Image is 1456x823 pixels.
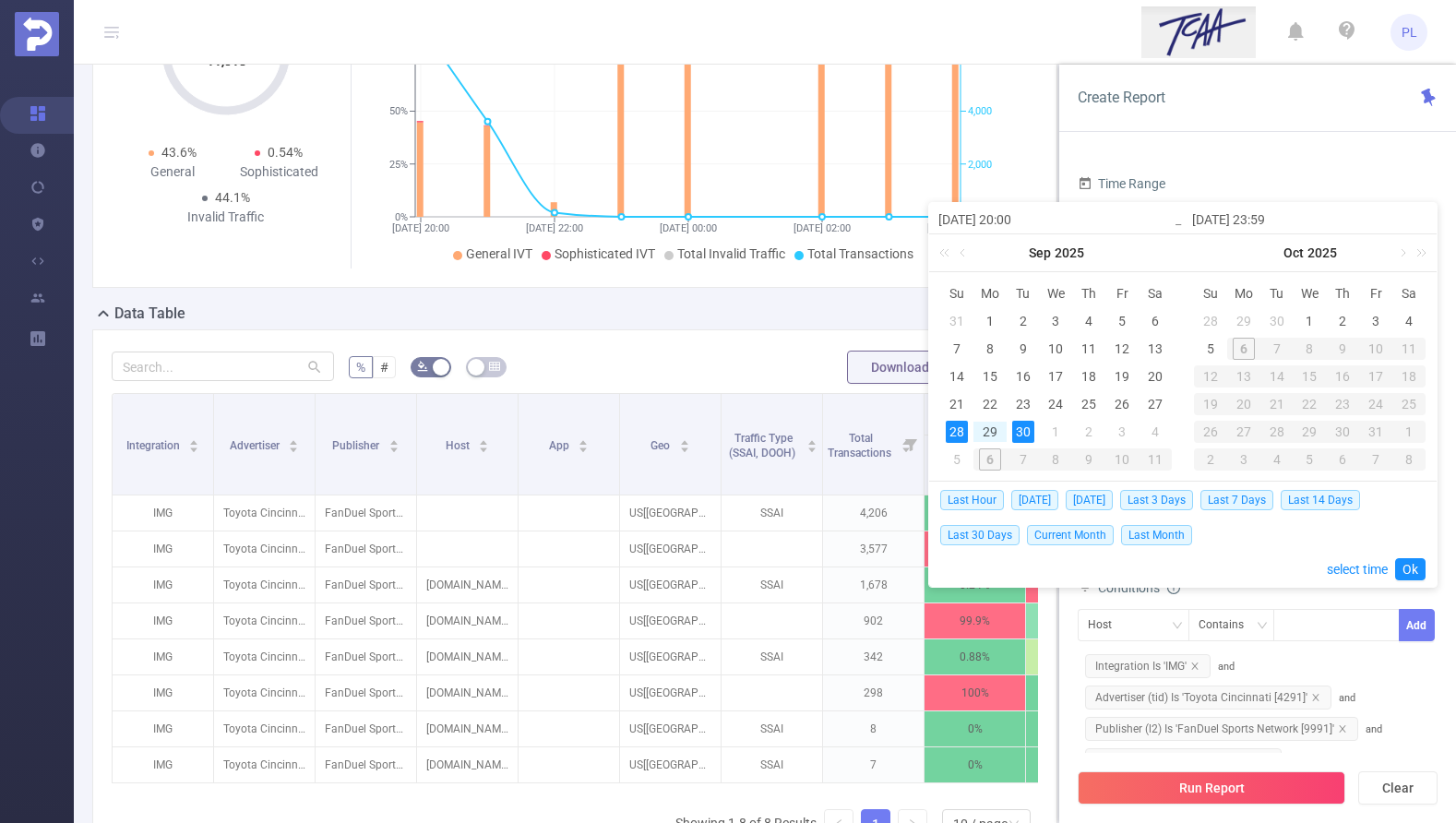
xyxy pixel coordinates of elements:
[1359,418,1392,446] td: October 31, 2025
[979,365,1001,388] div: 15
[1105,307,1139,335] td: September 5, 2025
[1260,285,1294,302] span: Tu
[806,437,818,448] div: Sort
[807,437,818,443] i: icon: caret-up
[1227,363,1260,390] td: October 13, 2025
[940,285,973,302] span: Su
[925,531,1025,567] p: 99.7%
[288,437,299,448] div: Sort
[1007,448,1040,471] div: 7
[677,246,785,261] span: Total Invalid Traffic
[316,531,416,567] p: FanDuel Sports Network [9991]
[973,446,1007,473] td: October 6, 2025
[1078,771,1345,805] button: Run Report
[898,394,924,495] i: Filter menu
[1260,365,1294,388] div: 14
[1072,390,1105,418] td: September 25, 2025
[1260,280,1294,307] th: Tue
[1395,558,1426,580] a: Ok
[388,445,399,450] i: icon: caret-down
[1260,421,1294,443] div: 28
[620,531,721,567] p: US[[GEOGRAPHIC_DATA]]
[1326,307,1359,335] td: October 2, 2025
[1392,446,1426,473] td: November 8, 2025
[1260,448,1294,471] div: 4
[1078,89,1165,106] span: Create Report
[1139,285,1172,302] span: Sa
[1111,365,1133,388] div: 19
[1040,446,1073,473] td: October 8, 2025
[1007,418,1040,446] td: September 30, 2025
[1105,418,1139,446] td: October 3, 2025
[1007,363,1040,390] td: September 16, 2025
[1260,418,1294,446] td: October 28, 2025
[1294,390,1327,418] td: October 22, 2025
[1139,448,1172,471] div: 11
[1078,176,1165,191] span: Time Range
[968,106,992,118] tspan: 4,000
[1359,421,1392,443] div: 31
[1144,393,1166,415] div: 27
[578,437,589,448] div: Sort
[946,338,968,360] div: 7
[1260,307,1294,335] td: September 30, 2025
[1199,610,1257,640] div: Contains
[1078,421,1100,443] div: 2
[1257,620,1268,633] i: icon: down
[417,361,428,372] i: icon: bg-colors
[1281,490,1360,510] span: Last 14 Days
[214,495,315,531] p: Toyota Cincinnati [4291]
[1078,393,1100,415] div: 25
[1227,448,1260,471] div: 3
[1072,448,1105,471] div: 9
[1326,446,1359,473] td: November 6, 2025
[1121,525,1192,545] span: Last Month
[1359,446,1392,473] td: November 7, 2025
[1227,418,1260,446] td: October 27, 2025
[289,437,299,443] i: icon: caret-up
[1294,285,1327,302] span: We
[973,307,1007,335] td: September 1, 2025
[1398,310,1420,332] div: 4
[1040,335,1073,363] td: September 10, 2025
[650,439,673,452] span: Geo
[1327,552,1388,587] a: select time
[1194,285,1227,302] span: Su
[1326,421,1359,443] div: 30
[1306,234,1339,271] a: 2025
[1359,338,1392,360] div: 10
[936,234,960,271] a: Last year (Control + left)
[1260,393,1294,415] div: 21
[1359,448,1392,471] div: 7
[1012,338,1034,360] div: 9
[1294,363,1327,390] td: October 15, 2025
[1227,285,1260,302] span: Mo
[729,432,798,459] span: Traffic Type (SSAI, DOOH)
[1200,490,1273,510] span: Last 7 Days
[1139,335,1172,363] td: September 13, 2025
[1227,446,1260,473] td: November 3, 2025
[973,448,1007,471] div: 6
[660,222,717,234] tspan: [DATE] 00:00
[823,495,924,531] p: 4,206
[1326,285,1359,302] span: Th
[823,531,924,567] p: 3,577
[389,159,408,171] tspan: 25%
[1326,363,1359,390] td: October 16, 2025
[1392,285,1426,302] span: Sa
[1040,280,1073,307] th: Wed
[114,303,185,325] h2: Data Table
[1194,280,1227,307] th: Sun
[1194,421,1227,443] div: 26
[679,445,689,450] i: icon: caret-down
[940,280,973,307] th: Sun
[289,445,299,450] i: icon: caret-down
[968,159,992,171] tspan: 2,000
[973,335,1007,363] td: September 8, 2025
[1072,285,1105,302] span: Th
[1326,365,1359,388] div: 16
[380,360,388,375] span: #
[927,222,985,234] tspan: [DATE] 04:00
[1139,363,1172,390] td: September 20, 2025
[1359,363,1392,390] td: October 17, 2025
